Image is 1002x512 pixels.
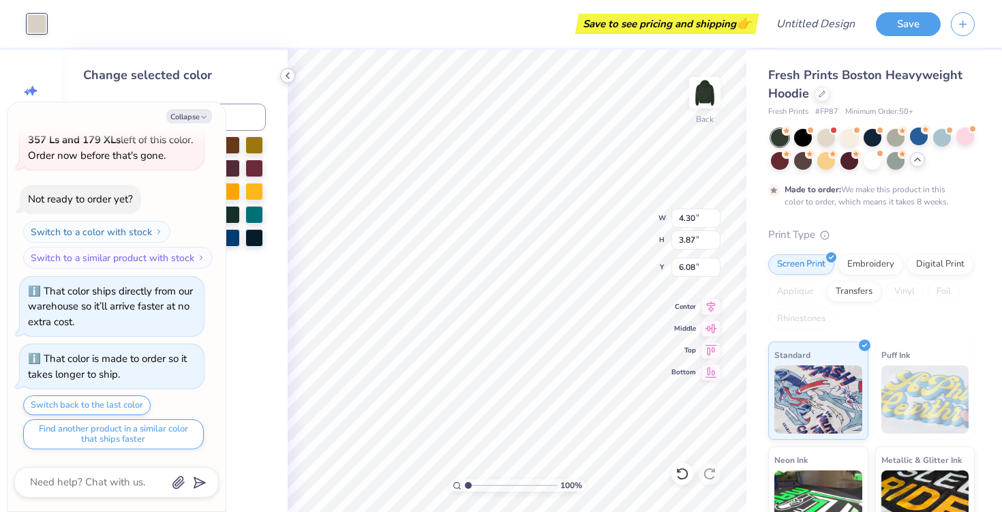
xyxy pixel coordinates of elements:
img: Standard [774,365,862,434]
span: Center [671,302,696,312]
span: Bottom [671,367,696,377]
button: Save [876,12,941,36]
img: Switch to a color with stock [155,228,163,236]
img: Switch to a similar product with stock [197,254,205,262]
img: Back [691,79,718,106]
div: Embroidery [838,254,903,275]
div: Back [696,113,714,125]
span: 100 % [560,479,582,492]
span: Standard [774,348,810,362]
div: Transfers [827,282,881,302]
span: Fresh Prints [768,106,808,118]
span: Middle [671,324,696,333]
span: 👉 [736,15,751,31]
div: Not ready to order yet? [28,192,133,206]
button: Find another product in a similar color that ships faster [23,419,204,449]
div: Save to see pricing and shipping [579,14,755,34]
div: Digital Print [907,254,973,275]
button: Switch to a similar product with stock [23,247,213,269]
div: Print Type [768,227,975,243]
div: Change selected color [83,66,266,85]
div: Vinyl [885,282,924,302]
span: There are only left of this color. Order now before that's gone. [28,118,193,162]
span: Neon Ink [774,453,808,467]
div: Rhinestones [768,309,834,329]
span: # FP87 [815,106,838,118]
img: Puff Ink [881,365,969,434]
span: Puff Ink [881,348,910,362]
span: Fresh Prints Boston Heavyweight Hoodie [768,67,962,102]
span: Top [671,346,696,355]
span: 🫣 [28,119,40,132]
div: Foil [928,282,960,302]
span: Metallic & Glitter Ink [881,453,962,467]
button: Switch back to the last color [23,395,151,415]
div: We make this product in this color to order, which means it takes 8 weeks. [785,183,952,208]
button: Collapse [166,109,212,123]
div: That color ships directly from our warehouse so it’ll arrive faster at no extra cost. [28,284,193,329]
span: Minimum Order: 50 + [845,106,913,118]
input: Untitled Design [765,10,866,37]
div: That color is made to order so it takes longer to ship. [28,352,187,381]
span: Image AI [15,101,47,112]
strong: Made to order: [785,184,841,195]
div: Screen Print [768,254,834,275]
button: Switch to a color with stock [23,221,170,243]
div: Applique [768,282,823,302]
